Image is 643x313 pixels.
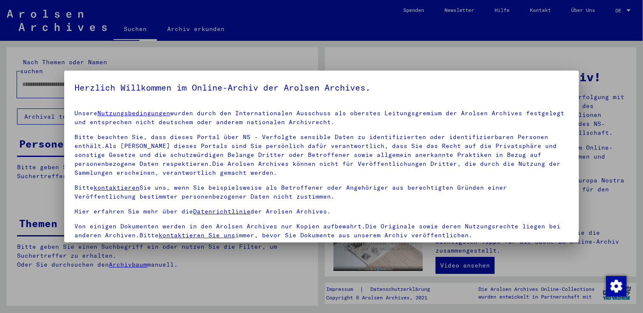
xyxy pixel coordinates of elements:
a: kontaktieren [94,184,139,191]
a: Datenrichtlinie [193,208,250,215]
h5: Herzlich Willkommen im Online-Archiv der Arolsen Archives. [74,81,569,94]
p: Bitte beachten Sie, dass dieses Portal über NS - Verfolgte sensible Daten zu identifizierten oder... [74,133,569,177]
p: Unsere wurden durch den Internationalen Ausschuss als oberstes Leitungsgremium der Arolsen Archiv... [74,109,569,127]
p: Von einigen Dokumenten werden in den Arolsen Archives nur Kopien aufbewahrt.Die Originale sowie d... [74,222,569,240]
div: Zustimmung ändern [606,276,626,296]
p: Hier erfahren Sie mehr über die der Arolsen Archives. [74,207,569,216]
p: Bitte Sie uns, wenn Sie beispielsweise als Betroffener oder Angehöriger aus berechtigten Gründen ... [74,183,569,201]
a: Nutzungsbedingungen [97,109,170,117]
img: Zustimmung ändern [606,276,626,296]
a: kontaktieren Sie uns [159,231,235,239]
